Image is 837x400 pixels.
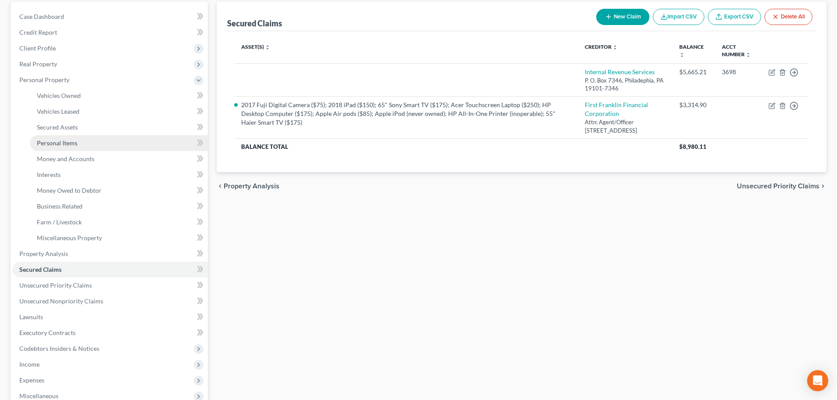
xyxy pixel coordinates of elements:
[722,68,754,76] div: 3698
[224,183,279,190] span: Property Analysis
[30,88,208,104] a: Vehicles Owned
[30,214,208,230] a: Farm / Livestock
[19,60,57,68] span: Real Property
[596,9,649,25] button: New Claim
[30,151,208,167] a: Money and Accounts
[30,135,208,151] a: Personal Items
[12,277,208,293] a: Unsecured Priority Claims
[37,155,94,162] span: Money and Accounts
[265,45,270,50] i: unfold_more
[19,376,44,384] span: Expenses
[217,183,279,190] button: chevron_left Property Analysis
[746,52,751,58] i: unfold_more
[679,52,685,58] i: unfold_more
[30,198,208,214] a: Business Related
[612,45,618,50] i: unfold_more
[37,139,77,147] span: Personal Items
[19,392,58,400] span: Miscellaneous
[19,313,43,321] span: Lawsuits
[12,25,208,40] a: Credit Report
[234,138,672,154] th: Balance Total
[585,68,655,76] a: Internal Revenue Services
[722,43,751,58] a: Acct Number unfold_more
[679,101,708,109] div: $3,314.90
[708,9,761,25] a: Export CSV
[37,92,81,99] span: Vehicles Owned
[585,76,665,93] div: P. O. Box 7346, Philadephia, PA 19101-7346
[227,18,282,29] div: Secured Claims
[37,218,82,226] span: Farm / Livestock
[19,360,40,368] span: Income
[37,123,78,131] span: Secured Assets
[19,29,57,36] span: Credit Report
[12,262,208,277] a: Secured Claims
[37,171,61,178] span: Interests
[737,183,819,190] span: Unsecured Priority Claims
[765,9,812,25] button: Delete All
[679,143,707,150] span: $8,980.11
[12,309,208,325] a: Lawsuits
[30,183,208,198] a: Money Owed to Debtor
[19,266,62,273] span: Secured Claims
[585,43,618,50] a: Creditor unfold_more
[12,9,208,25] a: Case Dashboard
[19,329,76,336] span: Executory Contracts
[19,281,92,289] span: Unsecured Priority Claims
[679,43,704,58] a: Balance unfold_more
[19,250,68,257] span: Property Analysis
[679,68,708,76] div: $5,665.21
[737,183,826,190] button: Unsecured Priority Claims chevron_right
[585,101,648,117] a: First Franklin Financial Corporation
[19,44,56,52] span: Client Profile
[30,167,208,183] a: Interests
[819,183,826,190] i: chevron_right
[30,230,208,246] a: Miscellaneous Property
[19,76,69,83] span: Personal Property
[37,187,101,194] span: Money Owed to Debtor
[19,297,103,305] span: Unsecured Nonpriority Claims
[585,118,665,134] div: Attn: Agent/Officer [STREET_ADDRESS]
[12,325,208,341] a: Executory Contracts
[30,119,208,135] a: Secured Assets
[217,183,224,190] i: chevron_left
[37,234,102,241] span: Miscellaneous Property
[37,108,80,115] span: Vehicles Leased
[37,202,83,210] span: Business Related
[653,9,704,25] button: Import CSV
[241,43,270,50] a: Asset(s) unfold_more
[807,370,828,391] div: Open Intercom Messenger
[30,104,208,119] a: Vehicles Leased
[241,101,571,127] li: 2017 Fuji Digital Camera ($75); 2018 iPad ($150); 65" Sony Smart TV ($175); Acer Touchscreen Lapt...
[12,293,208,309] a: Unsecured Nonpriority Claims
[19,13,64,20] span: Case Dashboard
[12,246,208,262] a: Property Analysis
[19,345,99,352] span: Codebtors Insiders & Notices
